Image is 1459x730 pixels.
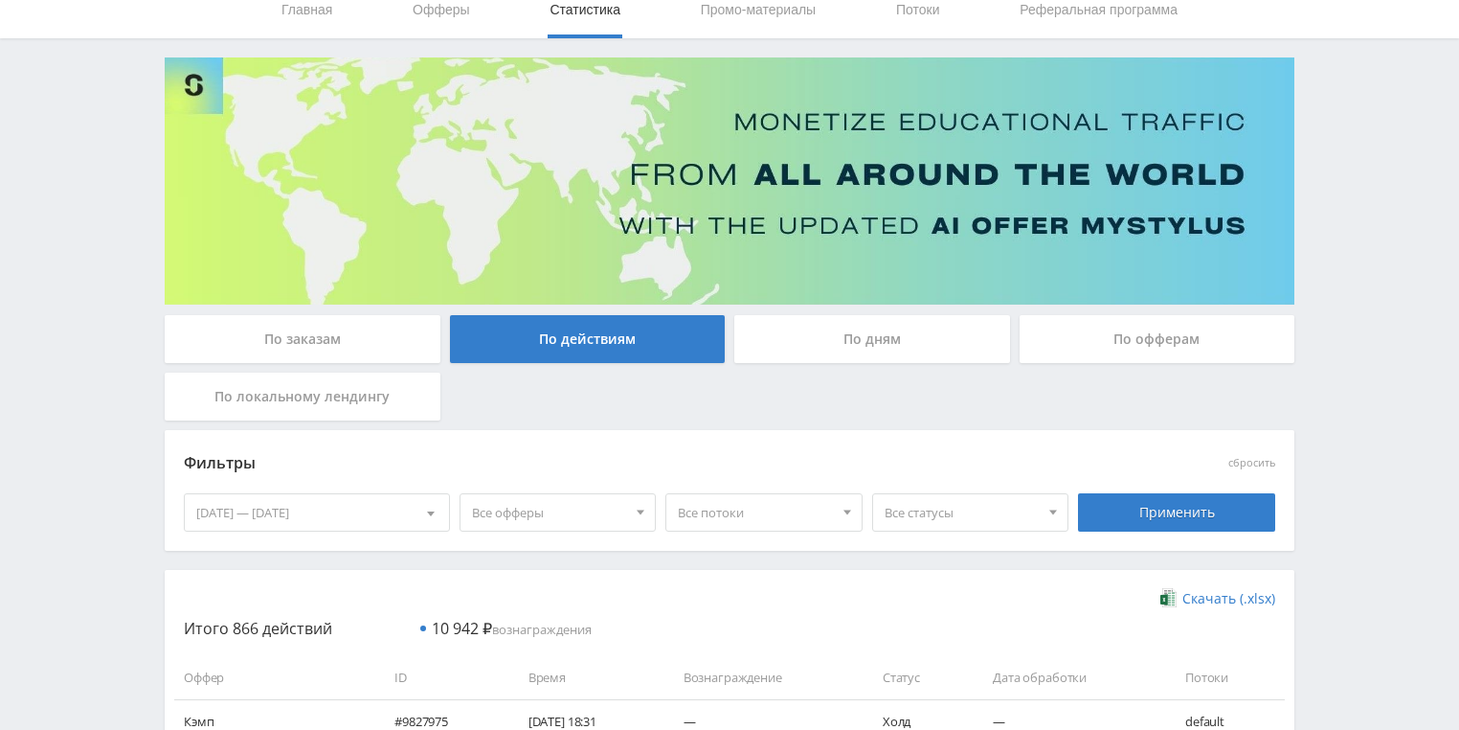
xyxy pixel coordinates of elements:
span: вознаграждения [432,621,592,638]
td: ID [375,656,509,699]
span: Скачать (.xlsx) [1182,591,1275,606]
span: Все потоки [678,494,833,531]
span: Итого 866 действий [184,618,332,639]
button: сбросить [1228,457,1275,469]
span: Все статусы [885,494,1040,531]
div: По заказам [165,315,440,363]
td: Оффер [174,656,375,699]
div: По действиям [450,315,726,363]
td: Потоки [1166,656,1285,699]
div: По дням [734,315,1010,363]
div: Применить [1078,493,1275,532]
div: Фильтры [184,449,1000,478]
td: Статус [864,656,974,699]
span: Все офферы [472,494,627,531]
td: Вознаграждение [664,656,864,699]
td: Время [509,656,664,699]
img: xlsx [1160,588,1177,607]
div: По локальному лендингу [165,373,440,421]
td: Дата обработки [974,656,1166,699]
img: Banner [165,57,1294,305]
div: [DATE] — [DATE] [185,494,449,531]
a: Скачать (.xlsx) [1160,589,1275,608]
div: По офферам [1020,315,1295,363]
span: 10 942 ₽ [432,618,492,639]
